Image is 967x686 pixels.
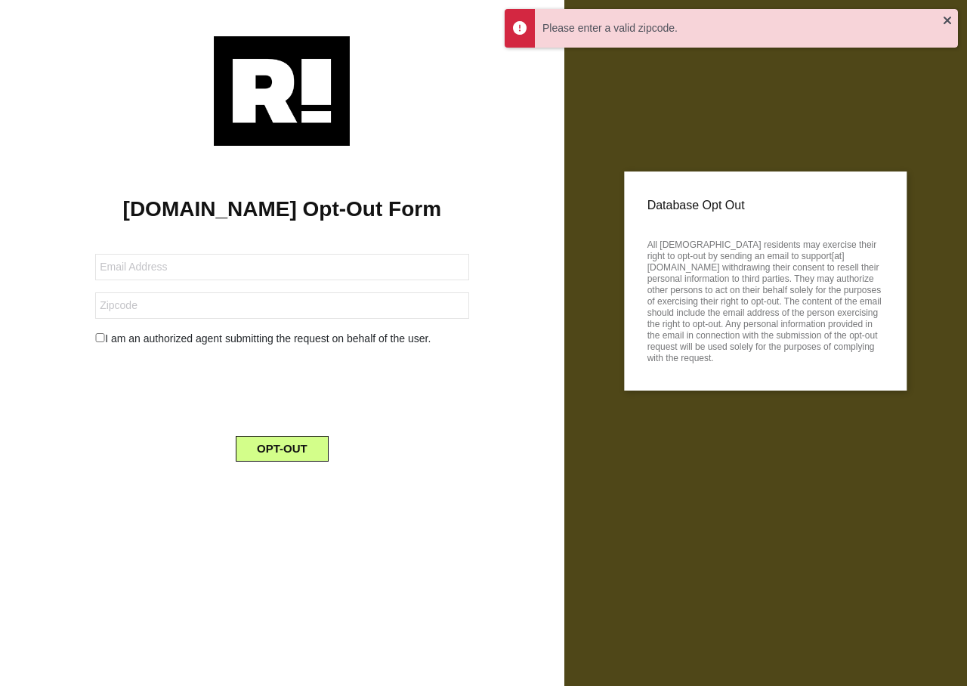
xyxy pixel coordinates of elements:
[167,359,397,418] iframe: reCAPTCHA
[214,36,350,146] img: Retention.com
[95,254,468,280] input: Email Address
[84,331,480,347] div: I am an authorized agent submitting the request on behalf of the user.
[647,235,884,364] p: All [DEMOGRAPHIC_DATA] residents may exercise their right to opt-out by sending an email to suppo...
[542,20,943,36] div: Please enter a valid zipcode.
[647,194,884,217] p: Database Opt Out
[23,196,542,222] h1: [DOMAIN_NAME] Opt-Out Form
[95,292,468,319] input: Zipcode
[236,436,329,462] button: OPT-OUT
